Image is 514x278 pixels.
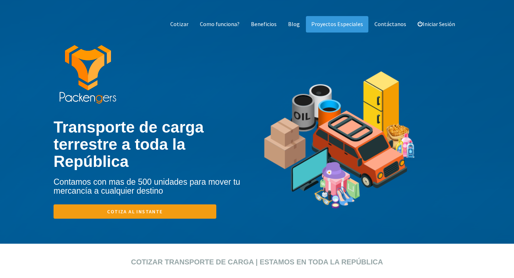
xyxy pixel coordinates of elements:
h4: Contamos con mas de 500 unidades para mover tu mercancía a cualquier destino [54,178,257,196]
a: Cotizar [165,16,194,33]
h2: Cotizar transporte de carga | Estamos en toda la República [64,258,450,266]
b: Transporte de carga terrestre a toda la República [54,118,204,170]
a: Cotiza al instante [54,204,216,219]
a: Blog [283,16,305,33]
a: Proyectos Especiales [306,16,368,33]
div: click para cotizar [5,244,509,251]
a: Contáctanos [369,16,412,33]
img: packengers [59,45,117,104]
a: Como funciona? [195,16,245,33]
img: tipos de mercancia de transporte de carga [262,47,417,244]
a: Iniciar Sesión [412,16,460,33]
a: Beneficios [246,16,282,33]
